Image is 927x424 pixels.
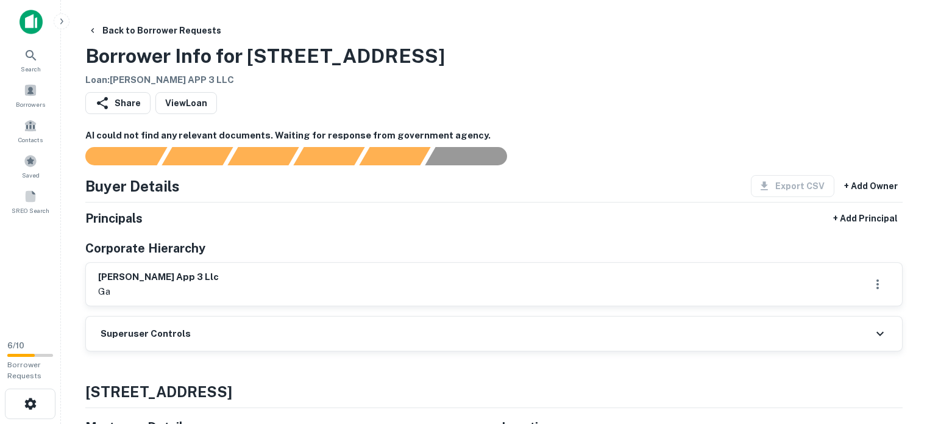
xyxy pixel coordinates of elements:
[22,170,40,180] span: Saved
[227,147,299,165] div: Documents found, AI parsing details...
[155,92,217,114] a: ViewLoan
[85,381,903,403] h4: [STREET_ADDRESS]
[85,41,445,71] h3: Borrower Info for [STREET_ADDRESS]
[828,207,903,229] button: + Add Principal
[162,147,233,165] div: Your request is received and processing...
[4,43,57,76] a: Search
[85,129,903,143] h6: AI could not find any relevant documents. Waiting for response from government agency.
[866,326,927,385] iframe: Chat Widget
[7,361,41,380] span: Borrower Requests
[98,270,219,284] h6: [PERSON_NAME] app 3 llc
[4,114,57,147] a: Contacts
[18,135,43,145] span: Contacts
[359,147,430,165] div: Principals found, still searching for contact information. This may take time...
[21,64,41,74] span: Search
[85,209,143,228] h5: Principals
[98,284,219,299] p: ga
[4,79,57,112] a: Borrowers
[85,239,205,257] h5: Corporate Hierarchy
[7,341,24,350] span: 6 / 10
[4,149,57,182] a: Saved
[71,147,162,165] div: Sending borrower request to AI...
[293,147,364,165] div: Principals found, AI now looking for contact information...
[85,73,445,87] h6: Loan : [PERSON_NAME] APP 3 LLC
[4,185,57,218] a: SREO Search
[20,10,43,34] img: capitalize-icon.png
[425,147,522,165] div: AI fulfillment process complete.
[85,175,180,197] h4: Buyer Details
[83,20,226,41] button: Back to Borrower Requests
[101,327,191,341] h6: Superuser Controls
[16,99,45,109] span: Borrowers
[839,175,903,197] button: + Add Owner
[85,92,151,114] button: Share
[12,206,49,215] span: SREO Search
